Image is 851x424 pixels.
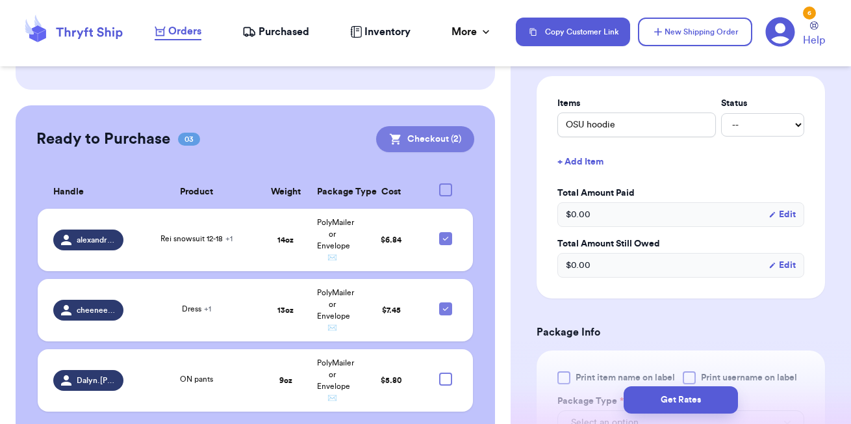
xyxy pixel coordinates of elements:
button: Get Rates [624,386,738,414]
label: Status [721,97,804,110]
th: Product [131,176,262,209]
button: Checkout (2) [376,126,474,152]
span: + 1 [225,235,233,243]
button: + Add Item [552,148,809,176]
span: Rei snowsuit 12-18 [160,235,233,243]
div: 6 [803,7,816,20]
label: Items [557,97,716,110]
span: 03 [178,133,200,146]
div: More [451,24,492,40]
span: $ 5.80 [381,377,401,384]
a: 6 [765,17,795,47]
span: Dalyn.[PERSON_NAME] [77,375,116,386]
strong: 14 oz [277,236,294,244]
span: Purchased [259,24,309,40]
label: Total Amount Paid [557,187,804,200]
span: $ 0.00 [566,208,591,221]
span: cheeneerose.[PERSON_NAME] [77,305,116,315]
th: Package Type [309,176,356,209]
span: + 1 [204,305,211,313]
button: Edit [768,208,796,221]
a: Orders [155,23,201,40]
strong: 13 oz [277,306,294,314]
a: Inventory [350,24,411,40]
span: PolyMailer or Envelope ✉️ [317,359,354,402]
span: ON pants [180,375,213,383]
span: Print item name on label [576,371,675,384]
th: Cost [356,176,426,209]
h3: Package Info [537,325,825,340]
button: Edit [768,259,796,272]
button: New Shipping Order [638,18,752,46]
strong: 9 oz [279,377,292,384]
a: Purchased [242,24,309,40]
span: Dress [182,305,211,313]
span: PolyMailer or Envelope ✉️ [317,219,354,261]
th: Weight [262,176,309,209]
span: $ 7.45 [382,306,401,314]
span: Orders [168,23,201,39]
span: $ 6.84 [381,236,401,244]
button: Copy Customer Link [516,18,630,46]
span: Inventory [364,24,411,40]
span: $ 0.00 [566,259,591,272]
h2: Ready to Purchase [36,129,170,150]
span: Handle [53,185,84,199]
span: Print username on label [701,371,797,384]
span: alexandraaluna [77,235,116,245]
label: Total Amount Still Owed [557,237,804,250]
a: Help [803,21,825,48]
span: PolyMailer or Envelope ✉️ [317,289,354,332]
span: Help [803,33,825,48]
